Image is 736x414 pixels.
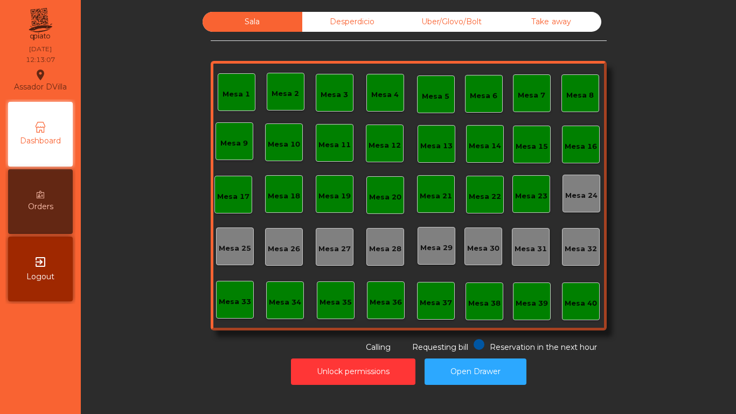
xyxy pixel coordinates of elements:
span: Requesting bill [412,342,468,352]
span: Logout [26,271,54,282]
div: Mesa 27 [318,244,351,254]
div: Mesa 11 [318,140,351,150]
div: Mesa 19 [318,191,351,202]
div: Mesa 3 [321,89,348,100]
div: [DATE] [29,44,52,54]
div: Mesa 30 [467,243,499,254]
div: Mesa 1 [223,89,250,100]
div: Mesa 15 [516,141,548,152]
div: Mesa 37 [420,298,452,308]
button: Open Drawer [425,358,526,385]
div: Mesa 39 [516,298,548,309]
div: Mesa 32 [565,244,597,254]
div: Mesa 33 [219,296,251,307]
div: Mesa 24 [565,190,598,201]
div: Mesa 23 [515,191,547,202]
div: Mesa 17 [217,191,249,202]
div: Mesa 38 [468,298,501,309]
span: Reservation in the next hour [490,342,597,352]
div: Mesa 6 [470,91,497,101]
img: qpiato [27,5,53,43]
div: Assador DVilla [14,67,67,94]
span: Dashboard [20,135,61,147]
div: Mesa 26 [268,244,300,254]
div: Mesa 21 [420,191,452,202]
div: Mesa 13 [420,141,453,151]
button: Unlock permissions [291,358,415,385]
div: Uber/Glovo/Bolt [402,12,502,32]
div: Mesa 22 [469,191,501,202]
div: Mesa 9 [220,138,248,149]
div: Mesa 20 [369,192,401,203]
div: 12:13:07 [26,55,55,65]
div: Mesa 25 [219,243,251,254]
div: Mesa 5 [422,91,449,102]
div: Mesa 8 [566,90,594,101]
div: Mesa 29 [420,243,453,253]
div: Mesa 28 [369,244,401,254]
div: Mesa 31 [515,244,547,254]
div: Mesa 2 [272,88,299,99]
div: Mesa 40 [565,298,597,309]
div: Sala [203,12,302,32]
div: Mesa 16 [565,141,597,152]
i: exit_to_app [34,256,47,268]
div: Mesa 36 [370,297,402,308]
div: Mesa 14 [469,141,501,151]
div: Mesa 12 [369,140,401,151]
span: Calling [366,342,391,352]
div: Mesa 34 [269,297,301,308]
div: Mesa 35 [320,297,352,308]
div: Mesa 18 [268,191,300,202]
div: Take away [502,12,601,32]
i: location_on [34,68,47,81]
div: Desperdicio [302,12,402,32]
span: Orders [28,201,53,212]
div: Mesa 7 [518,90,545,101]
div: Mesa 4 [371,89,399,100]
div: Mesa 10 [268,139,300,150]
